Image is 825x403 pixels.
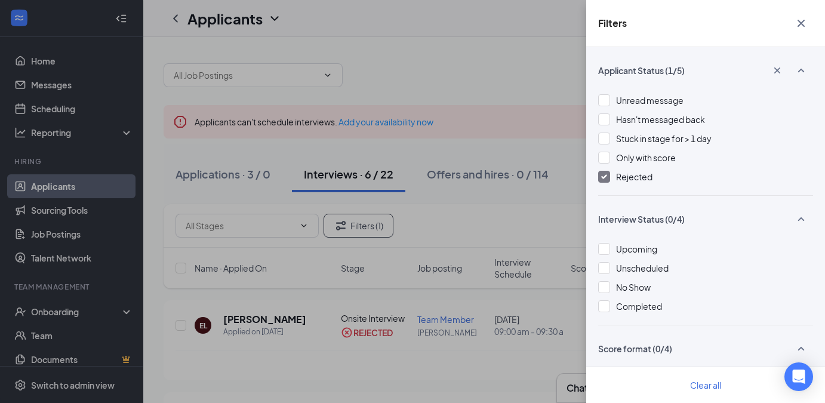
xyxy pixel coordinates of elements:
[794,212,808,226] svg: SmallChevronUp
[794,342,808,356] svg: SmallChevronUp
[616,282,651,293] span: No Show
[616,114,705,125] span: Hasn't messaged back
[598,343,672,355] span: Score format (0/4)
[598,17,627,30] h5: Filters
[789,59,813,82] button: SmallChevronUp
[616,171,652,182] span: Rejected
[616,301,662,312] span: Completed
[676,373,735,397] button: Clear all
[616,263,669,273] span: Unscheduled
[765,60,789,81] button: Cross
[789,337,813,360] button: SmallChevronUp
[598,213,685,225] span: Interview Status (0/4)
[789,208,813,230] button: SmallChevronUp
[794,16,808,30] svg: Cross
[616,152,676,163] span: Only with score
[598,64,685,76] span: Applicant Status (1/5)
[794,63,808,78] svg: SmallChevronUp
[784,362,813,391] div: Open Intercom Messenger
[601,174,607,179] img: checkbox
[616,95,684,106] span: Unread message
[616,244,657,254] span: Upcoming
[771,64,783,76] svg: Cross
[616,133,712,144] span: Stuck in stage for > 1 day
[789,12,813,35] button: Cross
